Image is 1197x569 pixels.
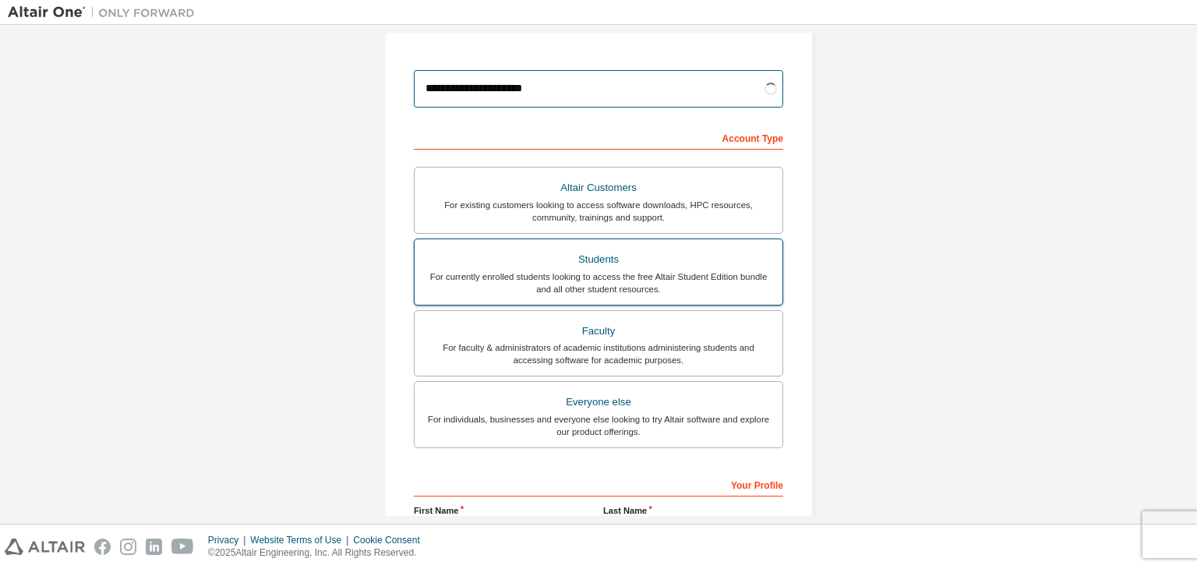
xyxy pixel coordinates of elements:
img: altair_logo.svg [5,539,85,555]
div: Website Terms of Use [250,534,353,546]
label: First Name [414,504,594,517]
div: For currently enrolled students looking to access the free Altair Student Edition bundle and all ... [424,270,773,295]
label: Last Name [603,504,783,517]
div: For faculty & administrators of academic institutions administering students and accessing softwa... [424,341,773,366]
div: Everyone else [424,391,773,413]
div: For existing customers looking to access software downloads, HPC resources, community, trainings ... [424,199,773,224]
p: © 2025 Altair Engineering, Inc. All Rights Reserved. [208,546,429,560]
img: linkedin.svg [146,539,162,555]
div: Faculty [424,320,773,342]
div: For individuals, businesses and everyone else looking to try Altair software and explore our prod... [424,413,773,438]
div: Cookie Consent [353,534,429,546]
div: Account Type [414,125,783,150]
div: Privacy [208,534,250,546]
img: Altair One [8,5,203,20]
img: facebook.svg [94,539,111,555]
img: instagram.svg [120,539,136,555]
div: Your Profile [414,472,783,497]
div: Altair Customers [424,177,773,199]
div: Students [424,249,773,270]
img: youtube.svg [171,539,194,555]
